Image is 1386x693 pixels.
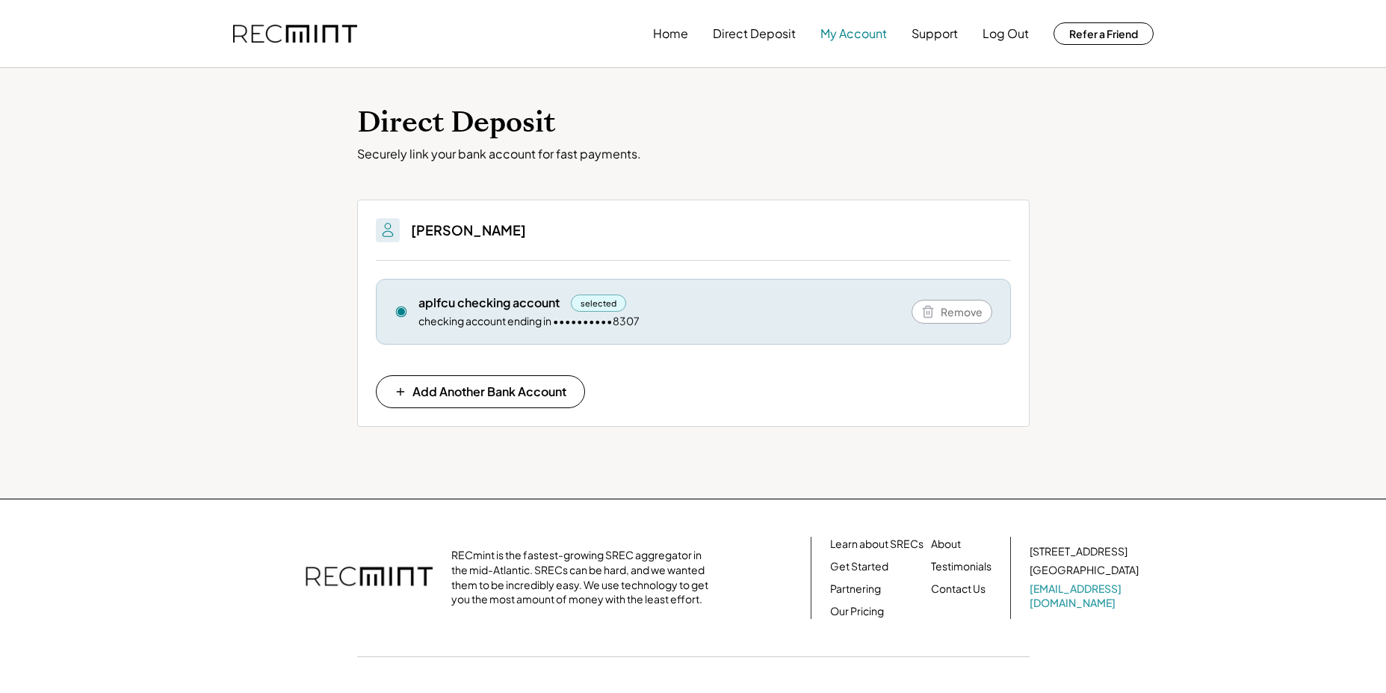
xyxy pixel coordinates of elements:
a: Get Started [830,559,888,574]
span: Add Another Bank Account [412,386,566,398]
button: Add Another Bank Account [376,375,585,408]
div: aplfcu checking account [418,295,560,311]
div: selected [571,295,627,312]
button: Log Out [983,19,1029,49]
div: checking account ending in ••••••••••8307 [418,314,640,329]
div: [GEOGRAPHIC_DATA] [1030,563,1139,578]
a: Our Pricing [830,604,884,619]
a: Learn about SRECs [830,537,924,552]
img: People.svg [379,221,397,239]
h1: Direct Deposit [357,105,1030,141]
button: My Account [820,19,887,49]
a: Partnering [830,582,881,597]
button: Refer a Friend [1054,22,1154,45]
h3: [PERSON_NAME] [411,221,526,238]
button: Remove [912,300,992,324]
span: Remove [941,307,983,317]
a: [EMAIL_ADDRESS][DOMAIN_NAME] [1030,582,1142,611]
button: Support [912,19,958,49]
div: Securely link your bank account for fast payments. [357,147,1030,162]
div: RECmint is the fastest-growing SREC aggregator in the mid-Atlantic. SRECs can be hard, and we wan... [451,548,717,606]
button: Home [653,19,688,49]
button: Direct Deposit [713,19,796,49]
img: recmint-logotype%403x.png [233,25,357,43]
a: About [931,537,961,552]
img: recmint-logotype%403x.png [306,552,433,604]
a: Contact Us [931,582,986,597]
div: [STREET_ADDRESS] [1030,544,1127,559]
a: Testimonials [931,559,991,574]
